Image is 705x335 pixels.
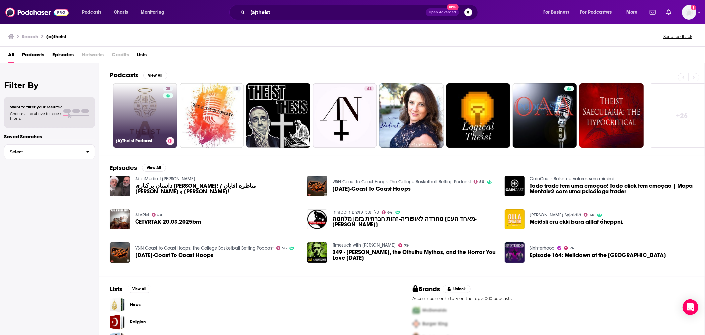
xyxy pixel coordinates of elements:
[413,296,694,301] p: Access sponsor history on the top 5,000 podcasts.
[248,7,426,18] input: Search podcasts, credits, & more...
[364,86,374,91] a: 43
[135,183,299,194] span: داستان برکناری [PERSON_NAME]! / مناظره آقایان [PERSON_NAME] و [PERSON_NAME]!
[113,83,177,148] a: 25(A)Theist Podcast
[404,244,409,247] span: 79
[530,212,581,218] a: Gula Spjaldið
[570,247,574,250] span: 74
[110,164,137,172] h2: Episodes
[135,252,213,258] a: 2/24/2022-Coast To Coast Hoops
[82,8,101,17] span: Podcasts
[109,7,132,18] a: Charts
[647,7,658,18] a: Show notifications dropdown
[135,245,274,251] a: VSiN Coast to Coast Hoops: The College Basketball Betting Podcast
[136,7,173,18] button: open menu
[4,144,95,159] button: Select
[682,5,696,20] img: User Profile
[388,211,393,214] span: 64
[4,150,81,154] span: Select
[180,83,244,148] a: 5
[447,4,459,10] span: New
[22,33,38,40] h3: Search
[110,285,122,293] h2: Lists
[683,299,698,315] div: Open Intercom Messenger
[333,186,411,192] a: 11/7/22-Coast To Coast Hoops
[429,11,456,14] span: Open Advanced
[10,111,62,120] span: Choose a tab above to access filters.
[530,245,555,251] a: Sinisterhood
[530,183,694,194] a: Todo trade tem uma emoção! Todo click tem emoção | Mapa Mental#2 com uma psicóloga trader
[110,209,130,229] img: ČETVRTAK 20.03.2025bm
[135,176,195,182] a: AbdiMedia I عبدی مدیا
[543,8,569,17] span: For Business
[505,176,525,196] img: Todo trade tem uma emoção! Todo click tem emoção | Mapa Mental#2 com uma psicóloga trader
[22,49,44,63] span: Podcasts
[142,164,166,172] button: View All
[137,49,147,63] a: Lists
[4,133,95,140] p: Saved Searches
[116,138,164,144] h3: (A)Theist Podcast
[307,242,327,263] a: 249 - H.P. Lovecraft, the Cthulhu Mythos, and the Horror You Love Today
[590,214,594,216] span: 58
[584,213,594,217] a: 58
[157,214,162,216] span: 58
[398,243,409,247] a: 79
[505,242,525,263] img: Episode 164: Meltdown at the Wax Museum
[576,7,622,18] button: open menu
[664,7,674,18] a: Show notifications dropdown
[413,285,440,293] h2: Brands
[82,49,104,63] span: Networks
[233,86,241,91] a: 5
[110,315,125,330] a: Religion
[539,7,578,18] button: open menu
[333,209,379,215] a: כל תכני עושים היסטוריה
[505,209,525,229] a: Meiðsli eru ekki bara alltaf óheppni.
[333,249,497,261] span: 249 - [PERSON_NAME], the Cthulhu Mythos, and the Horror You Love [DATE]
[110,242,130,263] img: 2/24/2022-Coast To Coast Hoops
[410,304,423,317] img: First Pro Logo
[333,179,471,185] a: VSiN Coast to Coast Hoops: The College Basketball Betting Podcast
[163,86,173,91] a: 25
[333,249,497,261] a: 249 - H.P. Lovecraft, the Cthulhu Mythos, and the Horror You Love Today
[661,34,694,39] button: Send feedback
[410,317,423,331] img: Second Pro Logo
[110,71,138,79] h2: Podcasts
[691,5,696,10] svg: Add a profile image
[110,297,125,312] span: News
[622,7,646,18] button: open menu
[110,71,167,79] a: PodcastsView All
[307,176,327,196] img: 11/7/22-Coast To Coast Hoops
[110,285,151,293] a: ListsView All
[682,5,696,20] span: Logged in as eerdmans
[313,83,377,148] a: 43
[8,49,14,63] a: All
[307,209,327,229] img: מחרדה לאופוריה- זהות חברתית בזמן מלחמה [מאחד העם- לוי אשכול]
[5,6,69,19] a: Podchaser - Follow, Share and Rate Podcasts
[110,164,166,172] a: EpisodesView All
[333,186,411,192] span: [DATE]-Coast To Coast Hoops
[141,8,164,17] span: Monitoring
[530,252,666,258] a: Episode 164: Meltdown at the Wax Museum
[135,219,201,225] a: ČETVRTAK 20.03.2025bm
[423,308,447,313] span: McDonalds
[282,247,287,250] span: 56
[333,216,497,227] span: מחרדה לאופוריה- זהות חברתית בזמן מלחמה [מאחד העם- [PERSON_NAME]]
[52,49,74,63] a: Episodes
[110,176,130,196] img: داستان برکناری آیت اله منتظری! / مناظره آقایان قاسم تبریزی و شیخ مجتبی لطفی!
[143,72,167,79] button: View All
[682,5,696,20] button: Show profile menu
[564,246,574,250] a: 74
[4,80,95,90] h2: Filter By
[333,242,396,248] a: Timesuck with Dan Cummins
[276,246,287,250] a: 56
[130,318,146,326] a: Religion
[236,5,484,20] div: Search podcasts, credits, & more...
[77,7,110,18] button: open menu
